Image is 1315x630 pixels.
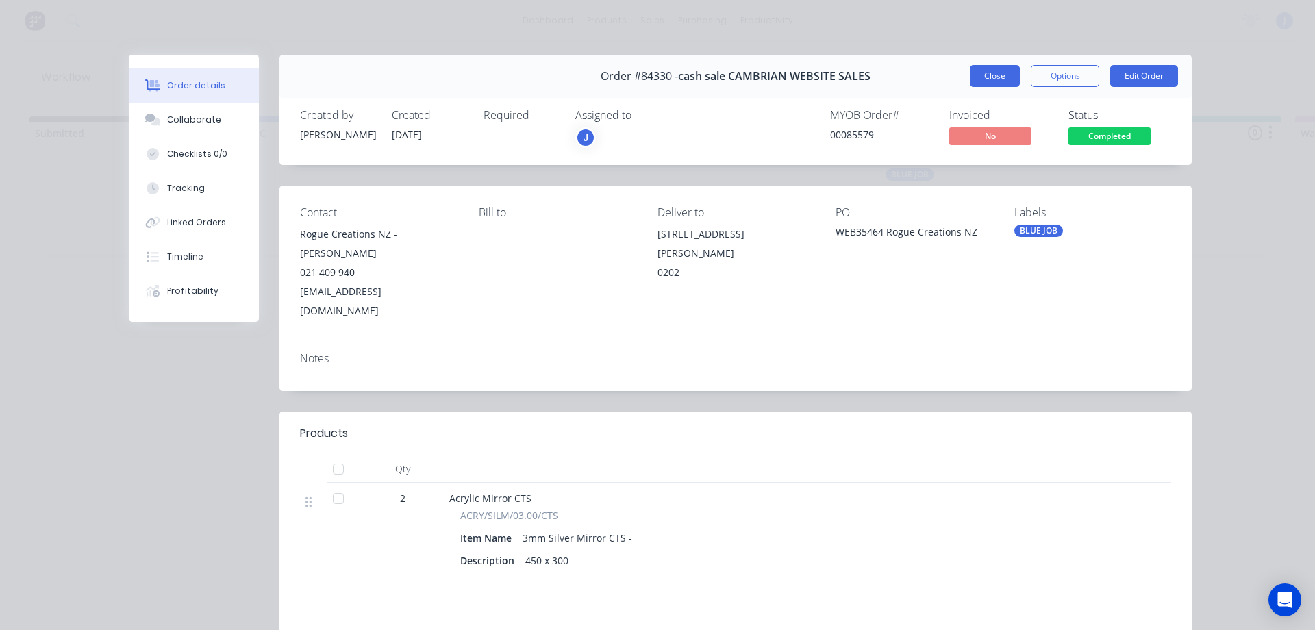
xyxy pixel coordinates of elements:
[129,103,259,137] button: Collaborate
[657,206,814,219] div: Deliver to
[1110,65,1178,87] button: Edit Order
[167,114,221,126] div: Collaborate
[830,127,933,142] div: 00085579
[1268,583,1301,616] div: Open Intercom Messenger
[167,148,227,160] div: Checklists 0/0
[129,68,259,103] button: Order details
[1031,65,1099,87] button: Options
[300,352,1171,365] div: Notes
[1068,109,1171,122] div: Status
[129,137,259,171] button: Checklists 0/0
[300,425,348,442] div: Products
[479,206,636,219] div: Bill to
[460,508,558,522] span: ACRY/SILM/03.00/CTS
[300,109,375,122] div: Created by
[520,551,574,570] div: 450 x 300
[460,551,520,570] div: Description
[460,528,517,548] div: Item Name
[300,206,457,219] div: Contact
[167,216,226,229] div: Linked Orders
[657,225,814,282] div: [STREET_ADDRESS][PERSON_NAME]0202
[167,79,225,92] div: Order details
[129,171,259,205] button: Tracking
[300,127,375,142] div: [PERSON_NAME]
[575,127,596,148] button: J
[129,240,259,274] button: Timeline
[392,109,467,122] div: Created
[678,70,871,83] span: cash sale CAMBRIAN WEBSITE SALES
[300,225,457,320] div: Rogue Creations NZ - [PERSON_NAME]021 409 940[EMAIL_ADDRESS][DOMAIN_NAME]
[362,455,444,483] div: Qty
[657,225,814,263] div: [STREET_ADDRESS][PERSON_NAME]
[129,205,259,240] button: Linked Orders
[167,182,205,194] div: Tracking
[484,109,559,122] div: Required
[167,285,218,297] div: Profitability
[949,109,1052,122] div: Invoiced
[1068,127,1151,144] span: Completed
[300,225,457,263] div: Rogue Creations NZ - [PERSON_NAME]
[970,65,1020,87] button: Close
[449,492,531,505] span: Acrylic Mirror CTS
[392,128,422,141] span: [DATE]
[300,263,457,282] div: 021 409 940
[129,274,259,308] button: Profitability
[300,282,457,320] div: [EMAIL_ADDRESS][DOMAIN_NAME]
[949,127,1031,144] span: No
[167,251,203,263] div: Timeline
[657,263,814,282] div: 0202
[517,528,638,548] div: 3mm Silver Mirror CTS -
[400,491,405,505] span: 2
[601,70,678,83] span: Order #84330 -
[1068,127,1151,148] button: Completed
[575,109,712,122] div: Assigned to
[830,109,933,122] div: MYOB Order #
[1014,206,1171,219] div: Labels
[836,225,992,244] div: WEB35464 Rogue Creations NZ
[836,206,992,219] div: PO
[1014,225,1063,237] div: BLUE JOB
